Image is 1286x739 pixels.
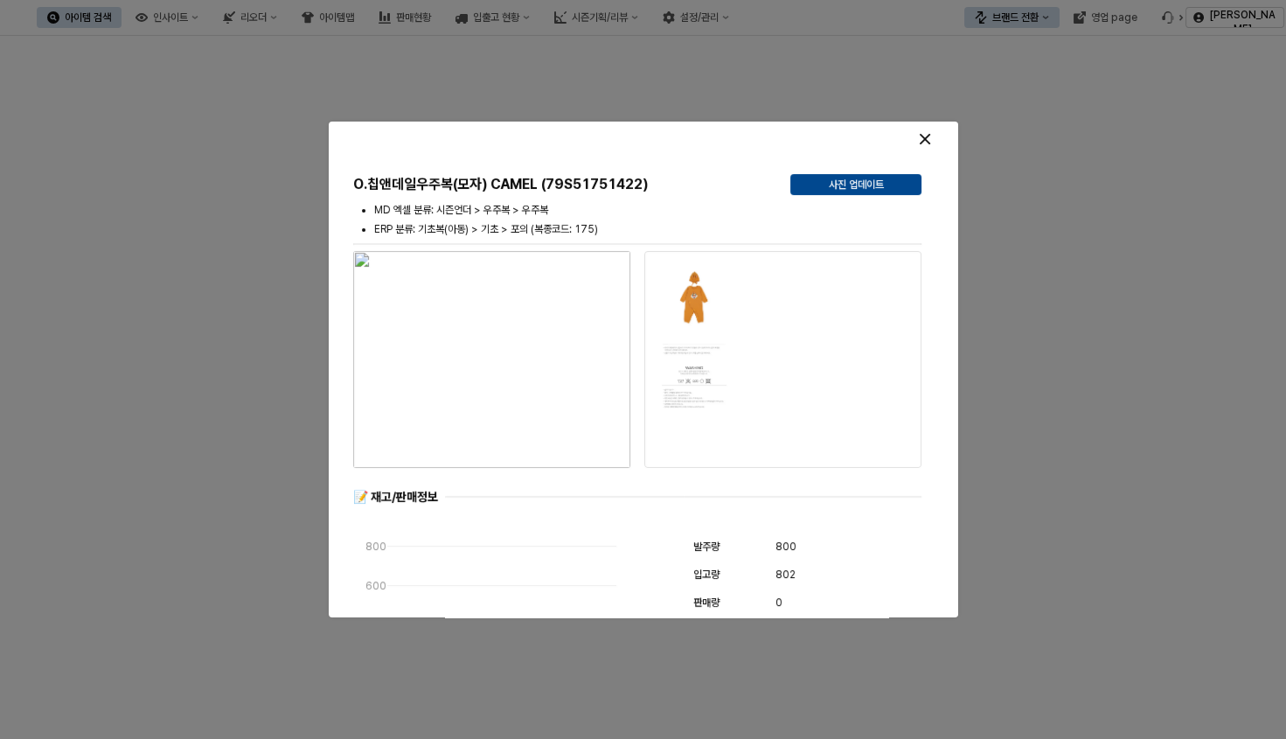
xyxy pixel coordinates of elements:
div: 📝 재고/판매정보 [353,489,438,505]
li: MD 엑셀 분류: 시즌언더 > 우주복 > 우주복 [374,202,921,218]
li: ERP 분류: 기초복(아동) > 기초 > 포의 (복종코드: 175) [374,221,921,237]
span: 발주량 [693,540,719,553]
span: 0 [775,594,782,611]
button: 사진 업데이트 [790,174,921,195]
span: 800 [775,538,796,555]
button: Close [911,125,939,153]
p: 사진 업데이트 [828,178,883,192]
span: 판매량 [693,596,719,609]
span: 802 [775,566,796,583]
h5: O.칩앤데일우주복(모자) CAMEL (79S51751422) [353,176,776,193]
span: 입고량 [693,568,719,581]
